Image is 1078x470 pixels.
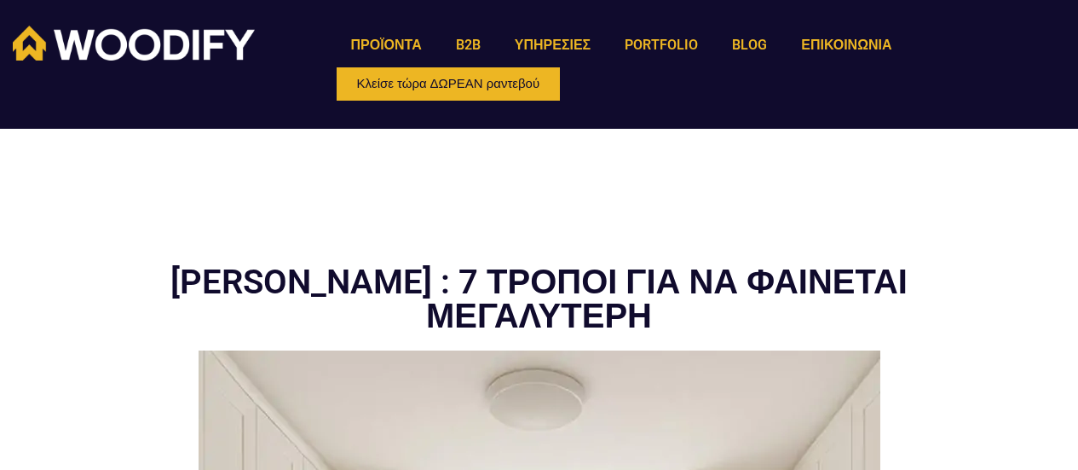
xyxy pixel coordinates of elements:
a: ΕΠΙΚΟΙΝΩΝΙΑ [784,26,908,65]
a: Κλείσε τώρα ΔΩΡΕΑΝ ραντεβού [334,65,563,103]
a: PORTFOLIO [608,26,715,65]
a: B2B [439,26,498,65]
img: Woodify [13,26,255,61]
a: ΥΠΗΡΕΣΙΕΣ [498,26,608,65]
a: ΠΡΟΪΟΝΤΑ [334,26,439,65]
nav: Menu [334,26,909,65]
h1: [PERSON_NAME] : 7 ΤΡΟΠΟΙ ΓΙΑ ΝΑ ΦΑΙΝΕΤΑΙ ΜΕΓΑΛΥΤΕΡΗ [62,265,1017,334]
a: BLOG [715,26,784,65]
span: Κλείσε τώρα ΔΩΡΕΑΝ ραντεβού [357,78,540,90]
